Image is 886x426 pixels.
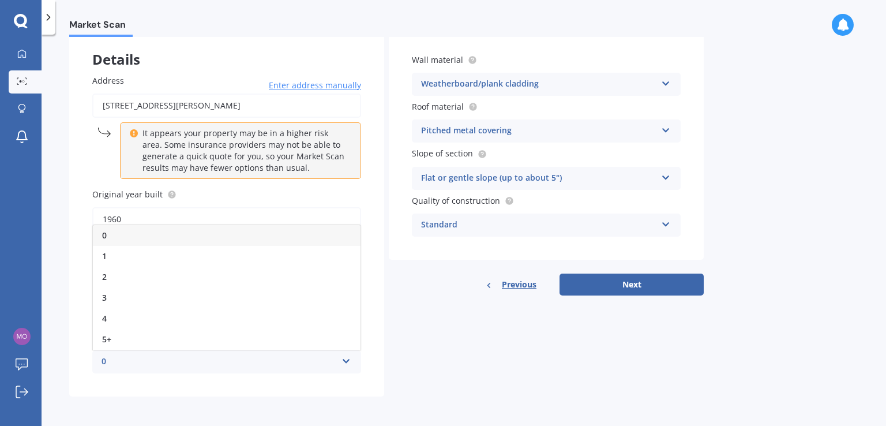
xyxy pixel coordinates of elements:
button: Next [560,274,704,296]
div: Details [69,31,384,65]
img: bd0684723324f285f06e553d62d5541a [13,328,31,345]
span: Original year built [92,189,163,200]
div: 0 [102,355,337,369]
input: Enter address [92,94,361,118]
span: Market Scan [69,19,133,35]
span: 4 [102,313,107,324]
span: Slope of section [412,148,473,159]
span: Address [92,75,124,86]
span: 1 [102,251,107,261]
div: Standard [421,218,656,232]
input: Enter year [92,207,361,231]
span: 5+ [102,334,111,345]
span: 0 [102,230,107,241]
span: Wall material [412,54,463,65]
div: Weatherboard/plank cladding [421,77,656,91]
span: Enter address manually [269,80,361,91]
span: Quality of construction [412,195,500,206]
span: Roof material [412,101,464,112]
p: It appears your property may be in a higher risk area. Some insurance providers may not be able t... [142,128,347,174]
div: Flat or gentle slope (up to about 5°) [421,171,656,185]
div: Pitched metal covering [421,124,656,138]
span: 2 [102,271,107,282]
span: 3 [102,292,107,303]
span: Previous [502,276,536,293]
